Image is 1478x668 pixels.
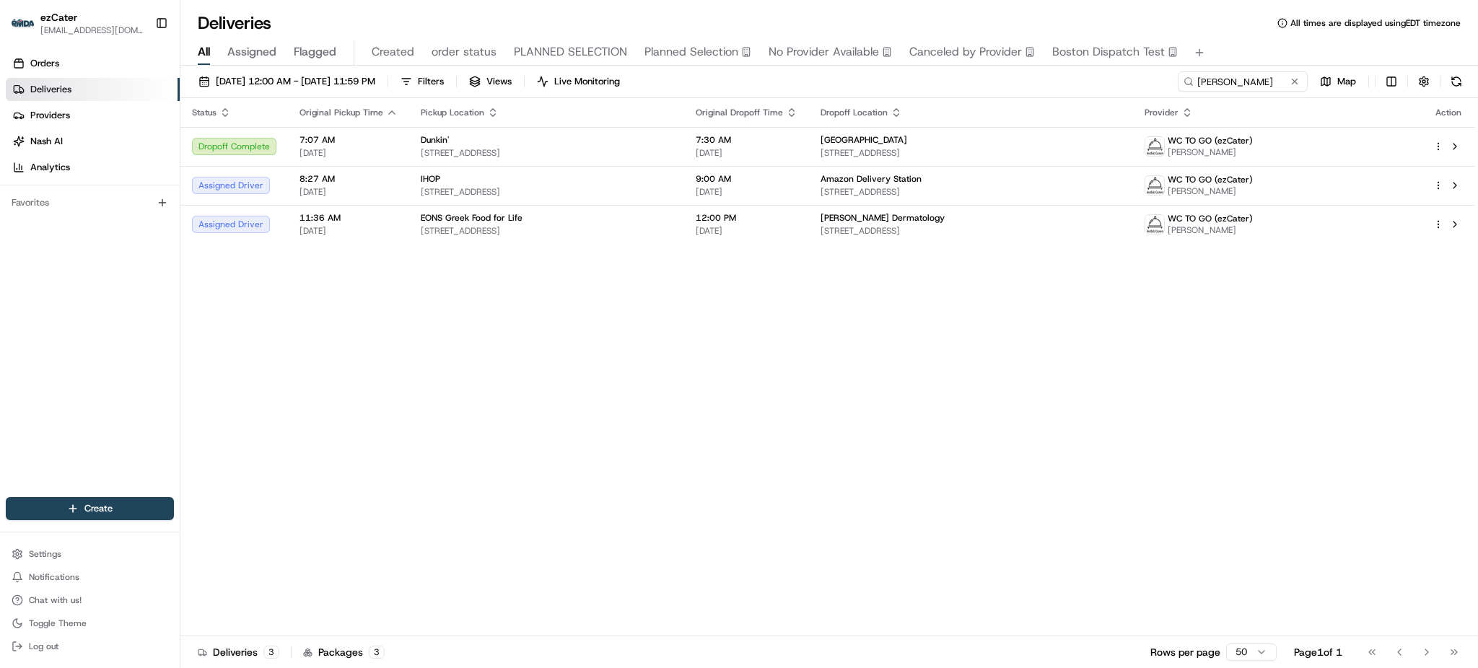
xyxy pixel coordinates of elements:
span: Planned Selection [644,43,738,61]
span: Provider [1145,107,1179,118]
span: Flagged [294,43,336,61]
span: Created [372,43,414,61]
span: [DATE] [299,186,398,198]
img: profile_wctogo_shipday.jpg [1145,215,1164,234]
button: Refresh [1446,71,1466,92]
span: [DATE] [696,186,797,198]
span: [DATE] [299,225,398,237]
span: [STREET_ADDRESS] [821,186,1121,198]
button: Chat with us! [6,590,174,610]
span: Orders [30,57,59,70]
span: Providers [30,109,70,122]
span: Boston Dispatch Test [1052,43,1165,61]
div: Action [1433,107,1464,118]
span: [PERSON_NAME] Dermatology [821,212,945,224]
span: 12:00 PM [696,212,797,224]
img: profile_wctogo_shipday.jpg [1145,137,1164,156]
button: ezCater [40,10,77,25]
button: Toggle Theme [6,613,174,633]
div: Favorites [6,191,174,214]
button: Notifications [6,567,174,587]
span: Toggle Theme [29,618,87,629]
span: [STREET_ADDRESS] [821,225,1121,237]
p: Rows per page [1150,645,1220,659]
img: profile_wctogo_shipday.jpg [1145,176,1164,195]
span: 8:27 AM [299,173,398,185]
span: PLANNED SELECTION [514,43,627,61]
span: All [198,43,210,61]
span: Deliveries [30,83,71,96]
span: [STREET_ADDRESS] [421,147,673,159]
span: [DATE] [299,147,398,159]
button: ezCaterezCater[EMAIL_ADDRESS][DOMAIN_NAME] [6,6,149,40]
span: [STREET_ADDRESS] [421,186,673,198]
a: Providers [6,104,180,127]
span: [DATE] 12:00 AM - [DATE] 11:59 PM [216,75,375,88]
span: Views [486,75,512,88]
span: [DATE] [696,225,797,237]
span: All times are displayed using EDT timezone [1290,17,1461,29]
div: Deliveries [198,645,279,659]
button: [DATE] 12:00 AM - [DATE] 11:59 PM [192,71,382,92]
span: Assigned [227,43,276,61]
span: Nash AI [30,135,63,148]
span: IHOP [421,173,440,185]
span: order status [432,43,497,61]
span: Live Monitoring [554,75,620,88]
span: WC TO GO (ezCater) [1168,135,1253,146]
button: Log out [6,636,174,656]
span: 7:30 AM [696,134,797,146]
span: [PERSON_NAME] [1168,185,1253,197]
span: [GEOGRAPHIC_DATA] [821,134,907,146]
span: Dunkin' [421,134,449,146]
button: Live Monitoring [530,71,626,92]
a: Orders [6,52,180,75]
a: Deliveries [6,78,180,101]
div: Page 1 of 1 [1294,645,1342,659]
span: Original Dropoff Time [696,107,783,118]
span: Map [1337,75,1356,88]
span: 11:36 AM [299,212,398,224]
a: Analytics [6,156,180,179]
span: Original Pickup Time [299,107,383,118]
span: No Provider Available [769,43,879,61]
span: Settings [29,548,61,560]
span: [PERSON_NAME] [1168,146,1253,158]
span: Dropoff Location [821,107,888,118]
div: Packages [303,645,385,659]
span: Notifications [29,571,79,583]
span: EONS Greek Food for Life [421,212,522,224]
button: Views [463,71,518,92]
span: 7:07 AM [299,134,398,146]
span: WC TO GO (ezCater) [1168,213,1253,224]
h1: Deliveries [198,12,271,35]
span: Canceled by Provider [909,43,1022,61]
button: Filters [394,71,450,92]
span: Filters [418,75,444,88]
button: Map [1313,71,1363,92]
a: Nash AI [6,130,180,153]
input: Type to search [1178,71,1308,92]
span: Status [192,107,217,118]
div: 3 [369,646,385,659]
span: WC TO GO (ezCater) [1168,174,1253,185]
span: [STREET_ADDRESS] [821,147,1121,159]
button: [EMAIL_ADDRESS][DOMAIN_NAME] [40,25,144,36]
button: Create [6,497,174,520]
button: Settings [6,544,174,564]
span: Log out [29,641,58,652]
span: Create [84,502,113,515]
span: Pickup Location [421,107,484,118]
div: 3 [263,646,279,659]
span: [DATE] [696,147,797,159]
span: [STREET_ADDRESS] [421,225,673,237]
span: 9:00 AM [696,173,797,185]
span: Amazon Delivery Station [821,173,922,185]
span: [PERSON_NAME] [1168,224,1253,236]
img: ezCater [12,19,35,28]
span: Analytics [30,161,70,174]
span: Chat with us! [29,594,82,606]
